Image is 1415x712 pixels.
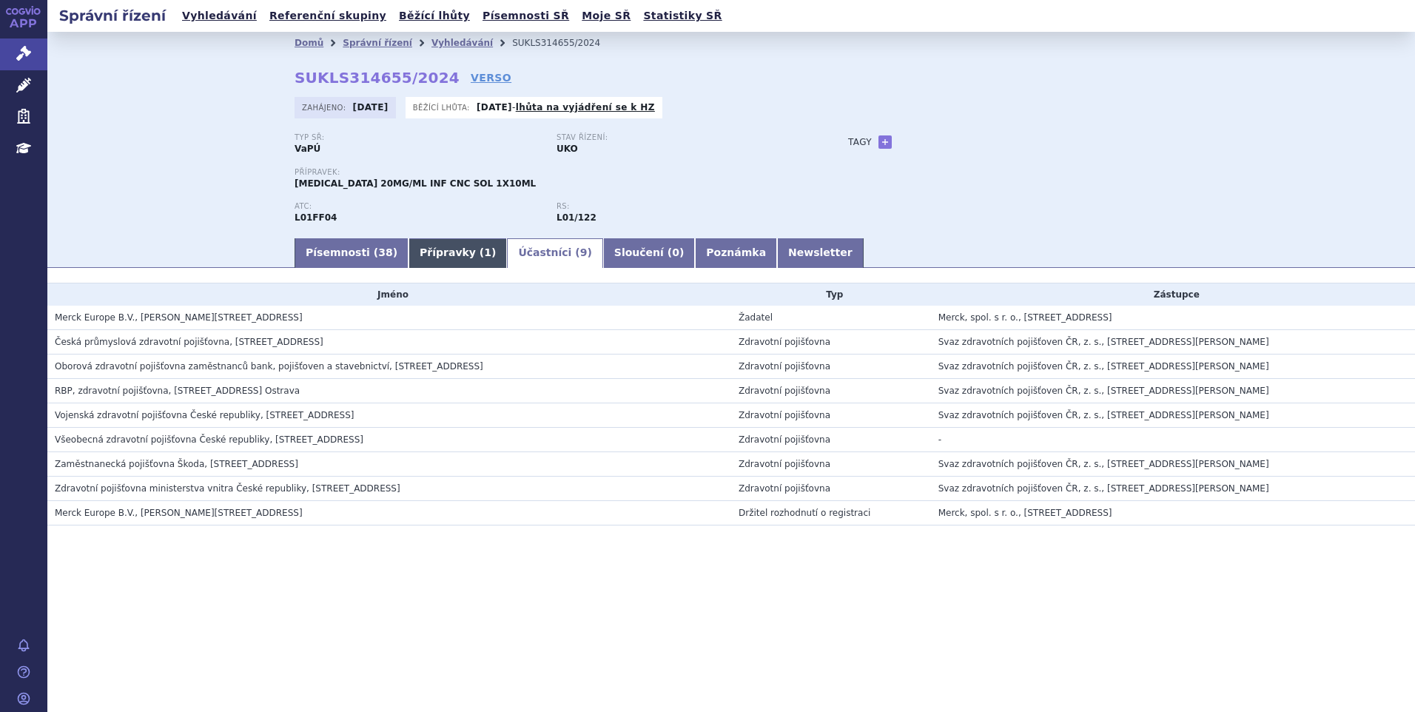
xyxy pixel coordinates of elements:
[739,386,830,396] span: Zdravotní pojišťovna
[295,178,536,189] span: [MEDICAL_DATA] 20MG/ML INF CNC SOL 1X10ML
[777,238,864,268] a: Newsletter
[516,102,655,112] a: lhůta na vyjádření se k HZ
[265,6,391,26] a: Referenční skupiny
[477,102,512,112] strong: [DATE]
[938,337,1269,347] span: Svaz zdravotních pojišťoven ČR, z. s., [STREET_ADDRESS][PERSON_NAME]
[55,386,300,396] span: RBP, zdravotní pojišťovna, Michálkovická 967/108, Slezská Ostrava
[938,361,1269,372] span: Svaz zdravotních pojišťoven ČR, z. s., [STREET_ADDRESS][PERSON_NAME]
[639,6,726,26] a: Statistiky SŘ
[739,459,830,469] span: Zdravotní pojišťovna
[938,434,941,445] span: -
[739,410,830,420] span: Zdravotní pojišťovna
[577,6,635,26] a: Moje SŘ
[848,133,872,151] h3: Tagy
[295,202,542,211] p: ATC:
[55,361,483,372] span: Oborová zdravotní pojišťovna zaměstnanců bank, pojišťoven a stavebnictví, Roškotova 1225/1, Praha 4
[739,434,830,445] span: Zdravotní pojišťovna
[507,238,602,268] a: Účastníci (9)
[739,483,830,494] span: Zdravotní pojišťovna
[55,410,354,420] span: Vojenská zdravotní pojišťovna České republiky, Drahobejlova 1404/4, Praha 9
[739,361,830,372] span: Zdravotní pojišťovna
[484,246,491,258] span: 1
[55,312,303,323] span: Merck Europe B.V., Gustav Mahlerplein 102, Amsterdam, NL
[353,102,389,112] strong: [DATE]
[55,483,400,494] span: Zdravotní pojišťovna ministerstva vnitra České republiky, Vinohradská 2577/178, Praha 3 - Vinohra...
[739,508,870,518] span: Držitel rozhodnutí o registraci
[557,212,596,223] strong: avelumab
[55,459,298,469] span: Zaměstnanecká pojišťovna Škoda, Husova 302, Mladá Boleslav
[557,144,578,154] strong: UKO
[938,410,1269,420] span: Svaz zdravotních pojišťoven ČR, z. s., [STREET_ADDRESS][PERSON_NAME]
[55,434,363,445] span: Všeobecná zdravotní pojišťovna České republiky, Orlická 2020/4, Praha 3
[938,312,1112,323] span: Merck, spol. s r. o., [STREET_ADDRESS]
[938,483,1269,494] span: Svaz zdravotních pojišťoven ČR, z. s., [STREET_ADDRESS][PERSON_NAME]
[47,5,178,26] h2: Správní řízení
[478,6,574,26] a: Písemnosti SŘ
[672,246,679,258] span: 0
[47,283,731,306] th: Jméno
[938,508,1112,518] span: Merck, spol. s r. o., [STREET_ADDRESS]
[557,202,804,211] p: RS:
[378,246,392,258] span: 38
[343,38,412,48] a: Správní řízení
[413,101,473,113] span: Běžící lhůta:
[295,238,409,268] a: Písemnosti (38)
[557,133,804,142] p: Stav řízení:
[931,283,1415,306] th: Zástupce
[295,212,337,223] strong: AVELUMAB
[878,135,892,149] a: +
[302,101,349,113] span: Zahájeno:
[178,6,261,26] a: Vyhledávání
[55,508,303,518] span: Merck Europe B.V., Gustav Mahlerplein 102, Amsterdam, NL
[295,133,542,142] p: Typ SŘ:
[938,386,1269,396] span: Svaz zdravotních pojišťoven ČR, z. s., [STREET_ADDRESS][PERSON_NAME]
[394,6,474,26] a: Běžící lhůty
[431,38,493,48] a: Vyhledávání
[580,246,588,258] span: 9
[938,459,1269,469] span: Svaz zdravotních pojišťoven ČR, z. s., [STREET_ADDRESS][PERSON_NAME]
[695,238,777,268] a: Poznámka
[295,144,320,154] strong: VaPÚ
[512,32,619,54] li: SUKLS314655/2024
[603,238,695,268] a: Sloučení (0)
[295,38,323,48] a: Domů
[477,101,655,113] p: -
[409,238,507,268] a: Přípravky (1)
[295,69,460,87] strong: SUKLS314655/2024
[731,283,931,306] th: Typ
[739,337,830,347] span: Zdravotní pojišťovna
[55,337,323,347] span: Česká průmyslová zdravotní pojišťovna, Jeremenkova 161/11, Ostrava - Vítkovice
[295,168,819,177] p: Přípravek:
[739,312,773,323] span: Žadatel
[471,70,511,85] a: VERSO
